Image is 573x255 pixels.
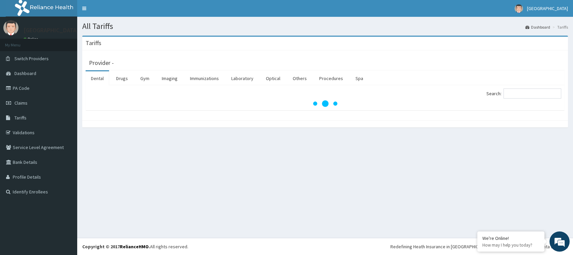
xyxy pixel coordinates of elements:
[482,242,539,248] p: How may I help you today?
[482,235,539,241] div: We're Online!
[486,88,561,99] label: Search:
[111,71,133,85] a: Drugs
[3,20,18,35] img: User Image
[314,71,348,85] a: Procedures
[185,71,224,85] a: Immunizations
[551,24,568,30] li: Tariffs
[14,100,28,106] span: Claims
[525,24,550,30] a: Dashboard
[135,71,155,85] a: Gym
[226,71,259,85] a: Laboratory
[14,115,27,121] span: Tariffs
[86,71,109,85] a: Dental
[86,40,101,46] h3: Tariffs
[120,244,149,250] a: RelianceHMO
[23,27,79,33] p: [GEOGRAPHIC_DATA]
[82,244,150,250] strong: Copyright © 2017 .
[77,238,573,255] footer: All rights reserved.
[260,71,286,85] a: Optical
[350,71,369,85] a: Spa
[14,70,36,76] span: Dashboard
[23,37,40,41] a: Online
[527,5,568,11] span: [GEOGRAPHIC_DATA]
[390,243,568,250] div: Redefining Heath Insurance in [GEOGRAPHIC_DATA] using Telemedicine and Data Science!
[82,22,568,31] h1: All Tariffs
[89,60,114,66] h3: Provider -
[287,71,312,85] a: Others
[515,4,523,13] img: User Image
[156,71,183,85] a: Imaging
[14,56,49,62] span: Switch Providers
[504,88,561,99] input: Search:
[312,90,339,117] svg: audio-loading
